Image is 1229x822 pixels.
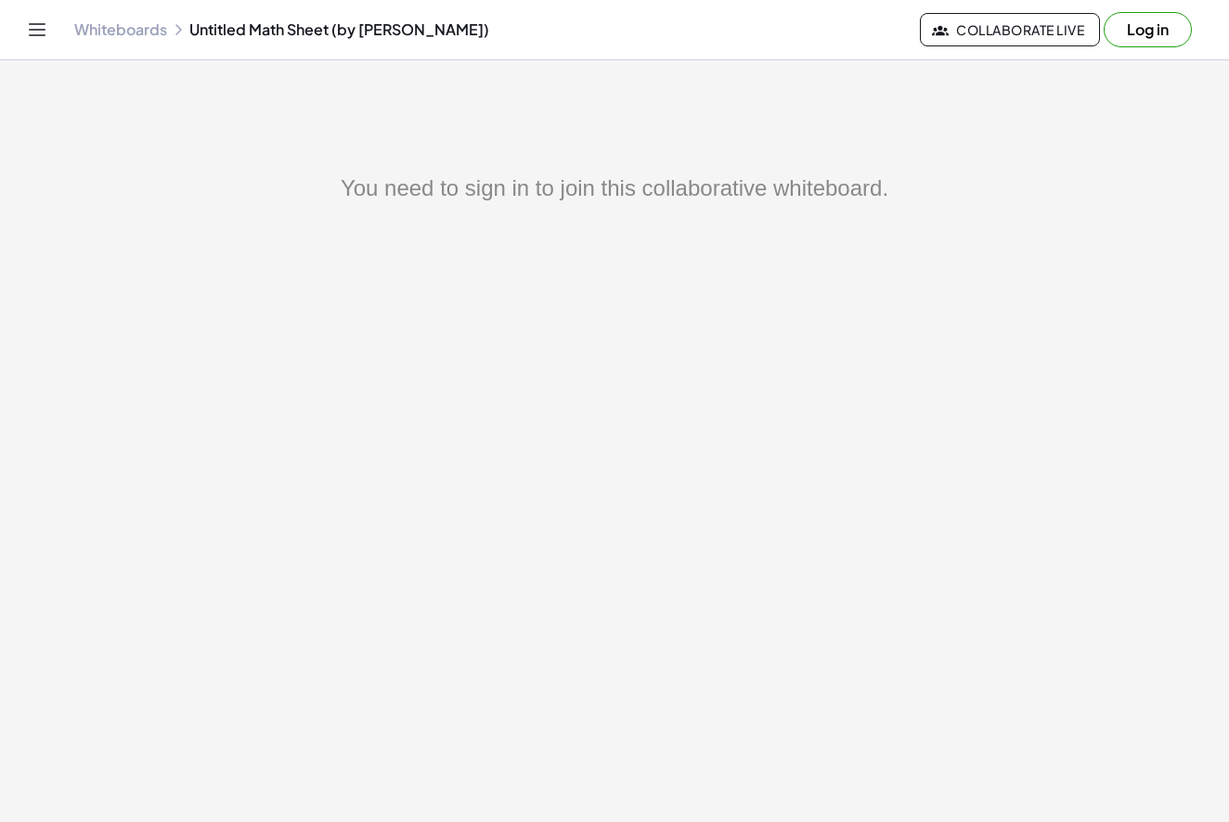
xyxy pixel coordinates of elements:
[22,15,52,45] button: Toggle navigation
[936,21,1084,38] span: Collaborate Live
[74,20,167,39] a: Whiteboards
[1104,12,1192,47] button: Log in
[920,13,1100,46] button: Collaborate Live
[111,172,1118,205] div: You need to sign in to join this collaborative whiteboard.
